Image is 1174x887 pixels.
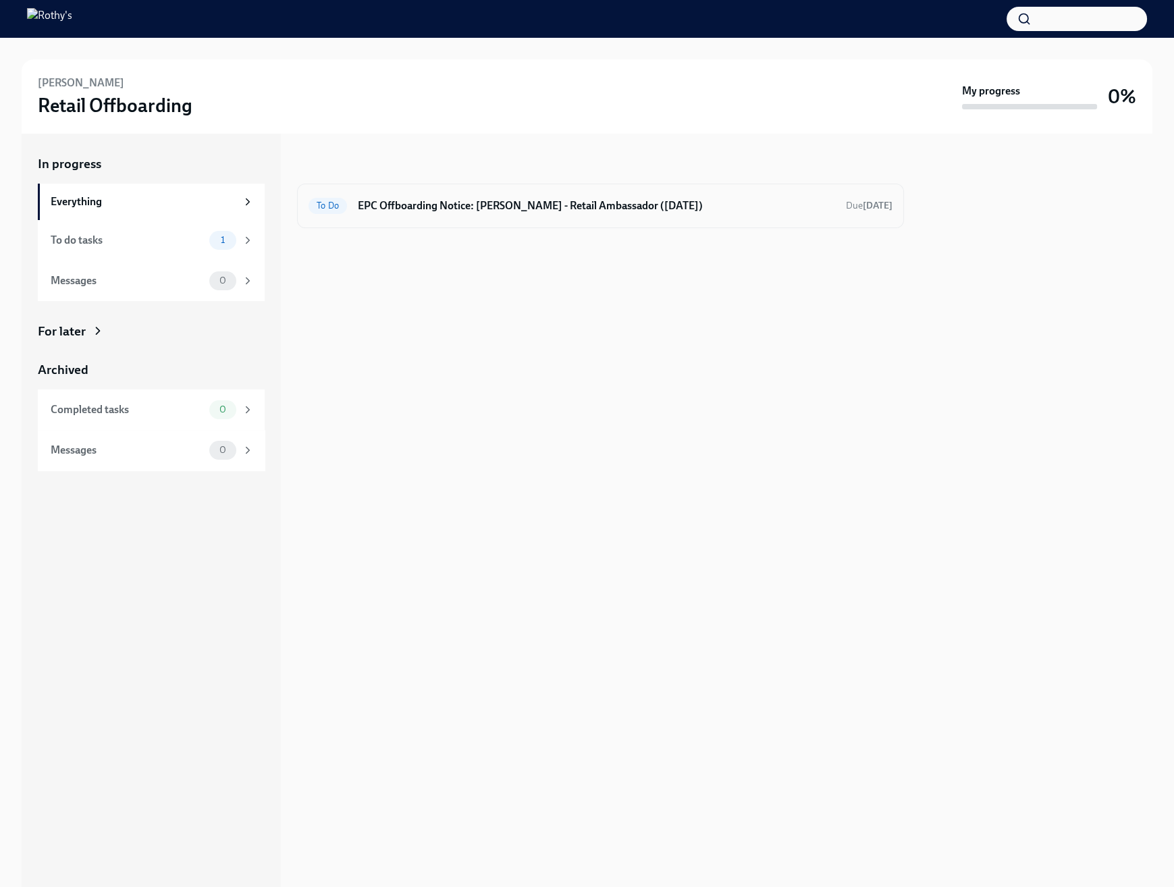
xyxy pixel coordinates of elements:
strong: [DATE] [863,200,892,211]
a: Messages0 [38,430,265,471]
span: Due [846,200,892,211]
a: To do tasks1 [38,220,265,261]
h3: 0% [1108,84,1136,109]
a: Messages0 [38,261,265,301]
div: To do tasks [51,233,204,248]
div: Messages [51,443,204,458]
h3: Retail Offboarding [38,93,192,117]
h6: [PERSON_NAME] [38,76,124,90]
div: For later [38,323,86,340]
h6: EPC Offboarding Notice: [PERSON_NAME] - Retail Ambassador ([DATE]) [358,198,835,213]
div: Completed tasks [51,402,204,417]
a: Archived [38,361,265,379]
span: To Do [309,200,347,211]
strong: My progress [962,84,1020,99]
a: To DoEPC Offboarding Notice: [PERSON_NAME] - Retail Ambassador ([DATE])Due[DATE] [309,195,892,217]
span: 0 [211,404,234,414]
a: Completed tasks0 [38,389,265,430]
span: 1 [213,235,233,245]
span: 0 [211,275,234,286]
a: For later [38,323,265,340]
div: In progress [297,155,361,173]
a: In progress [38,155,265,173]
a: Everything [38,184,265,220]
span: 0 [211,445,234,455]
span: October 12th, 2025 09:00 [846,199,892,212]
div: Everything [51,194,236,209]
img: Rothy's [27,8,72,30]
div: Messages [51,273,204,288]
